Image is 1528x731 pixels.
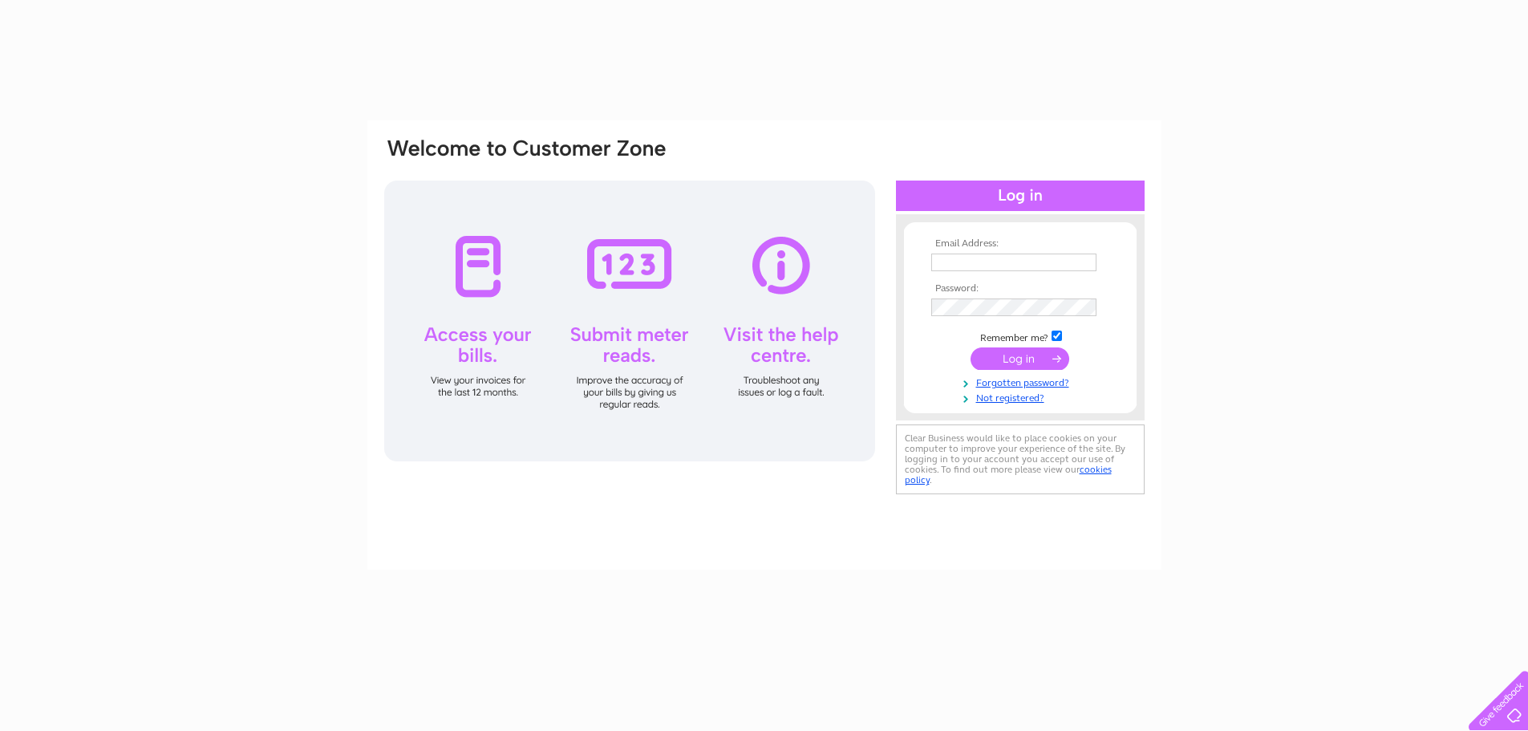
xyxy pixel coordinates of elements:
a: Forgotten password? [931,374,1113,389]
th: Password: [927,283,1113,294]
a: Not registered? [931,389,1113,404]
a: cookies policy [905,464,1112,485]
td: Remember me? [927,328,1113,344]
div: Clear Business would like to place cookies on your computer to improve your experience of the sit... [896,424,1145,494]
input: Submit [971,347,1069,370]
th: Email Address: [927,238,1113,250]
